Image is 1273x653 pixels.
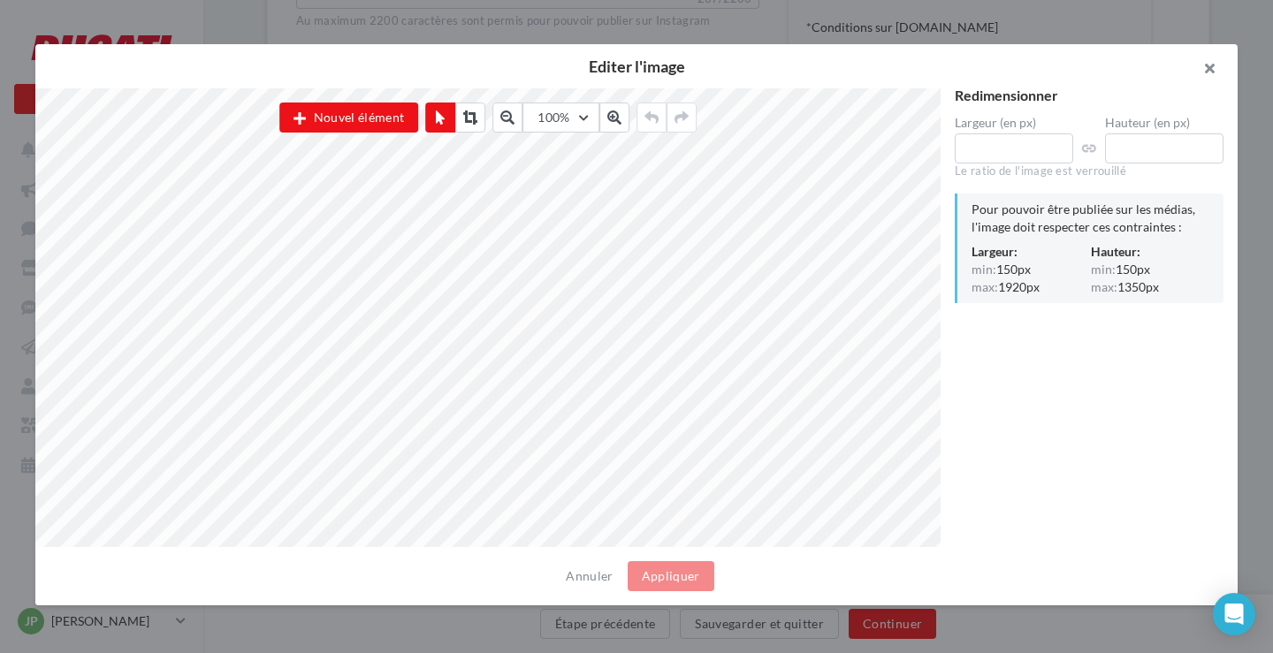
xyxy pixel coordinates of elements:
label: Largeur (en px) [955,117,1073,129]
button: Nouvel élément [279,103,418,133]
div: Le ratio de l'image est verrouillé [955,163,1223,179]
span: max: [972,281,998,293]
span: min: [1091,263,1116,276]
div: 150px [972,261,1091,278]
span: max: [1091,281,1117,293]
button: 100% [522,103,598,133]
div: 150px [1091,261,1210,278]
button: Annuler [559,566,620,587]
div: Hauteur: [1091,243,1210,261]
div: Open Intercom Messenger [1213,593,1255,635]
h2: Editer l'image [64,58,1209,74]
div: Pour pouvoir être publiée sur les médias, l'image doit respecter ces contraintes : [972,201,1209,236]
label: Hauteur (en px) [1105,117,1223,129]
div: 1350px [1091,278,1210,296]
span: min: [972,263,996,276]
div: 1920px [972,278,1091,296]
div: Largeur: [972,243,1091,261]
div: Redimensionner [955,88,1223,103]
button: Appliquer [628,561,714,591]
